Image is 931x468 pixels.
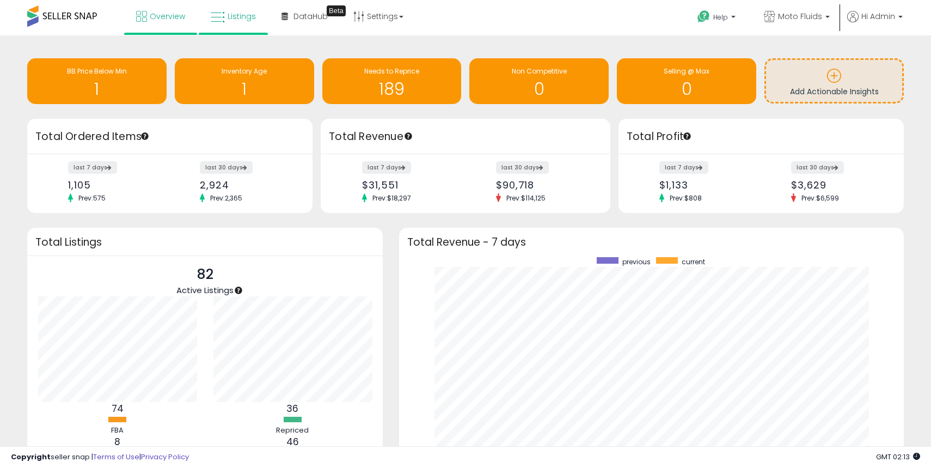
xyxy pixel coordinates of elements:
[407,238,896,246] h3: Total Revenue - 7 days
[141,452,189,462] a: Privacy Policy
[293,11,328,22] span: DataHub
[93,452,139,462] a: Terms of Use
[68,161,117,174] label: last 7 days
[861,11,895,22] span: Hi Admin
[35,238,375,246] h3: Total Listings
[228,11,256,22] span: Listings
[73,193,111,203] span: Prev: 575
[664,193,707,203] span: Prev: $808
[85,426,150,436] div: FBA
[329,129,602,144] h3: Total Revenue
[847,11,903,35] a: Hi Admin
[176,264,234,285] p: 82
[689,2,746,35] a: Help
[175,58,314,104] a: Inventory Age 1
[791,179,885,191] div: $3,629
[659,161,708,174] label: last 7 days
[150,11,185,22] span: Overview
[222,66,267,76] span: Inventory Age
[68,179,162,191] div: 1,105
[496,161,549,174] label: last 30 days
[475,80,603,98] h1: 0
[791,161,844,174] label: last 30 days
[112,402,124,415] b: 74
[11,452,51,462] strong: Copyright
[512,66,567,76] span: Non Competitive
[35,129,304,144] h3: Total Ordered Items
[403,131,413,141] div: Tooltip anchor
[501,193,551,203] span: Prev: $114,125
[27,58,167,104] a: BB Price Below Min 1
[67,66,127,76] span: BB Price Below Min
[176,284,234,296] span: Active Listings
[876,452,920,462] span: 2025-09-12 02:13 GMT
[617,58,756,104] a: Selling @ Max 0
[33,80,161,98] h1: 1
[362,179,457,191] div: $31,551
[697,10,710,23] i: Get Help
[627,129,896,144] h3: Total Profit
[11,452,189,463] div: seller snap | |
[205,193,248,203] span: Prev: 2,365
[362,161,411,174] label: last 7 days
[260,426,325,436] div: Repriced
[180,80,309,98] h1: 1
[364,66,419,76] span: Needs to Reprice
[286,402,298,415] b: 36
[322,58,462,104] a: Needs to Reprice 189
[622,80,751,98] h1: 0
[778,11,822,22] span: Moto Fluids
[234,285,243,295] div: Tooltip anchor
[469,58,609,104] a: Non Competitive 0
[327,5,346,16] div: Tooltip anchor
[622,257,651,266] span: previous
[766,60,902,102] a: Add Actionable Insights
[796,193,844,203] span: Prev: $6,599
[682,257,705,266] span: current
[200,179,293,191] div: 2,924
[790,86,879,97] span: Add Actionable Insights
[200,161,253,174] label: last 30 days
[664,66,709,76] span: Selling @ Max
[659,179,753,191] div: $1,133
[328,80,456,98] h1: 189
[496,179,591,191] div: $90,718
[114,435,120,448] b: 8
[286,435,299,448] b: 46
[140,131,150,141] div: Tooltip anchor
[367,193,416,203] span: Prev: $18,297
[682,131,692,141] div: Tooltip anchor
[713,13,728,22] span: Help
